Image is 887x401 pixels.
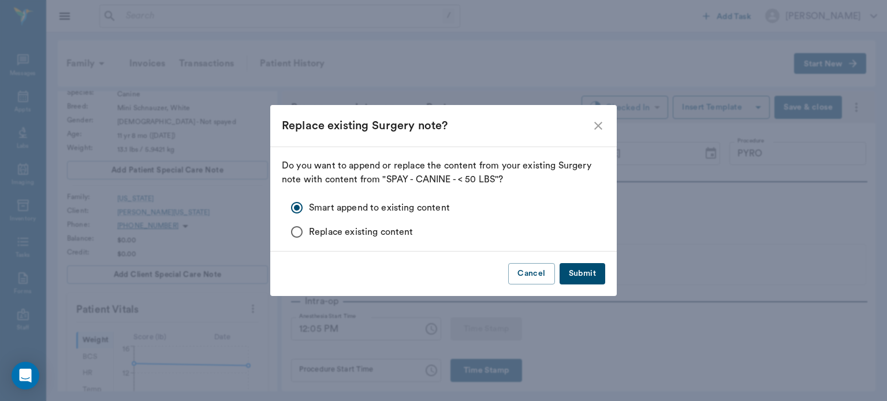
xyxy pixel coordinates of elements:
[309,201,450,215] span: Smart append to existing content
[291,196,605,244] div: option
[309,225,413,239] span: Replace existing content
[508,263,554,284] button: Cancel
[282,159,605,244] div: Do you want to append or replace the content from your existing Surgery note with content from "S...
[591,119,605,133] button: close
[12,362,39,389] div: Open Intercom Messenger
[282,117,591,135] div: Replace existing Surgery note?
[560,263,605,284] button: Submit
